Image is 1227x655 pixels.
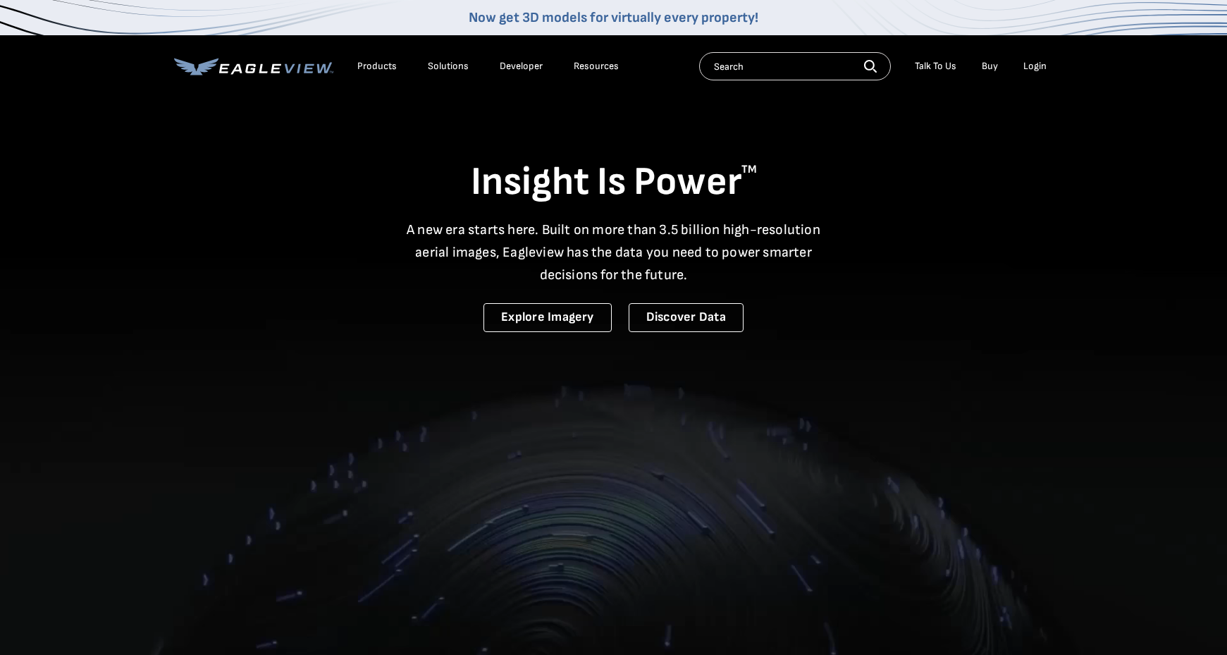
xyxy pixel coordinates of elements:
div: Solutions [428,60,469,73]
p: A new era starts here. Built on more than 3.5 billion high-resolution aerial images, Eagleview ha... [398,219,830,286]
input: Search [699,52,891,80]
h1: Insight Is Power [174,158,1054,207]
div: Resources [574,60,619,73]
a: Discover Data [629,303,744,332]
a: Buy [982,60,998,73]
sup: TM [741,163,757,176]
div: Products [357,60,397,73]
a: Explore Imagery [483,303,612,332]
div: Login [1023,60,1047,73]
div: Talk To Us [915,60,956,73]
a: Now get 3D models for virtually every property! [469,9,758,26]
a: Developer [500,60,543,73]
